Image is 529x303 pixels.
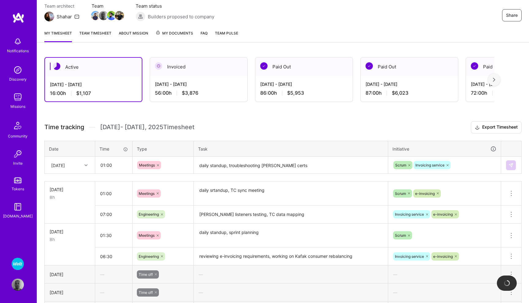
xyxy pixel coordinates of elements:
div: [DATE] [51,162,65,168]
div: [DATE] [50,186,90,193]
img: Wolt - Fintech: Payments Expansion Team [12,258,24,270]
a: My Documents [156,30,193,42]
i: icon Download [475,124,480,131]
div: [DATE] - [DATE] [260,81,348,87]
div: [DATE] - [DATE] [155,81,242,87]
img: Invite [12,148,24,160]
div: null [506,160,516,170]
div: Time [99,146,128,152]
div: Missions [10,103,25,110]
a: About Mission [119,30,148,42]
span: Engineering [139,254,159,259]
a: User Avatar [10,279,25,291]
a: Team Member Avatar [99,10,107,21]
img: Paid Out [471,62,478,70]
div: [DATE] - [DATE] [50,81,137,88]
span: My Documents [156,30,193,37]
div: 56:00 h [155,90,242,96]
div: 87:00 h [366,90,453,96]
img: Community [10,118,25,133]
span: Meetings [139,191,155,196]
span: Scrum [395,233,406,238]
span: Team architect [44,3,79,9]
a: Team timesheet [79,30,111,42]
a: Team Pulse [215,30,238,42]
span: Invoicing service [415,163,445,167]
img: Team Member Avatar [115,11,124,20]
div: — [95,266,132,283]
textarea: daily srtandup, TC sync meeting [194,182,387,205]
div: — [388,284,501,301]
div: Paid Out [255,57,353,76]
span: e-invoicing [415,191,435,196]
img: Builders proposed to company [136,12,145,21]
span: Team Pulse [215,31,238,35]
span: Time off [139,290,153,295]
span: e-invoicing [433,212,453,217]
div: [DATE] [50,271,90,278]
img: teamwork [12,91,24,103]
span: Meetings [139,163,155,167]
img: discovery [12,64,24,76]
img: Invoiced [155,62,162,70]
div: Invoiced [150,57,247,76]
a: Team Member Avatar [107,10,115,21]
textarea: reviewing e-invoicing requirements, working on Kafak consumer rebalancing [194,248,387,265]
div: — [95,284,132,301]
th: Date [45,141,95,157]
textarea: daily standup, troubleshooting [PERSON_NAME] certs [194,157,387,173]
textarea: [PERSON_NAME] listeners testing, TC data mapping [194,206,387,223]
div: 86:00 h [260,90,348,96]
img: Team Architect [44,12,54,21]
span: Team [92,3,123,9]
img: Submit [508,163,513,168]
span: Time tracking [44,123,84,131]
input: HH:MM [95,206,132,222]
div: — [388,266,501,283]
i: icon Mail [74,14,79,19]
span: Time off [139,272,153,277]
img: Team Member Avatar [91,11,100,20]
div: Tokens [12,186,24,192]
div: — [194,284,388,301]
th: Task [194,141,388,157]
div: [DOMAIN_NAME] [3,213,33,219]
div: [DATE] [50,289,90,296]
span: Scrum [395,163,406,167]
div: — [194,266,388,283]
a: Team Member Avatar [115,10,123,21]
img: tokens [14,177,21,183]
span: Scrum [395,191,406,196]
input: HH:MM [95,227,132,243]
div: 8h [50,194,90,200]
button: Export Timesheet [471,121,522,133]
img: bell [12,35,24,48]
img: logo [12,12,24,23]
span: Team status [136,3,214,9]
a: My timesheet [44,30,72,42]
div: Notifications [7,48,29,54]
input: HH:MM [95,248,132,265]
input: HH:MM [96,157,132,173]
img: Paid Out [260,62,268,70]
span: Engineering [139,212,159,217]
div: Initiative [392,145,497,152]
div: [DATE] [50,228,90,235]
div: Discovery [9,76,27,82]
img: User Avatar [12,279,24,291]
div: [DATE] - [DATE] [366,81,453,87]
span: $3,876 [182,90,198,96]
span: $6,023 [392,90,408,96]
img: Paid Out [366,62,373,70]
span: Invoicing service [395,212,424,217]
div: 8h [50,236,90,243]
span: $1,107 [76,90,91,97]
div: 16:00 h [50,90,137,97]
textarea: daily standup, sprint planning [194,224,387,247]
span: Meetings [139,233,155,238]
input: HH:MM [95,185,132,202]
th: Type [133,141,194,157]
span: Share [506,12,518,18]
img: guide book [12,201,24,213]
img: right [493,78,495,82]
